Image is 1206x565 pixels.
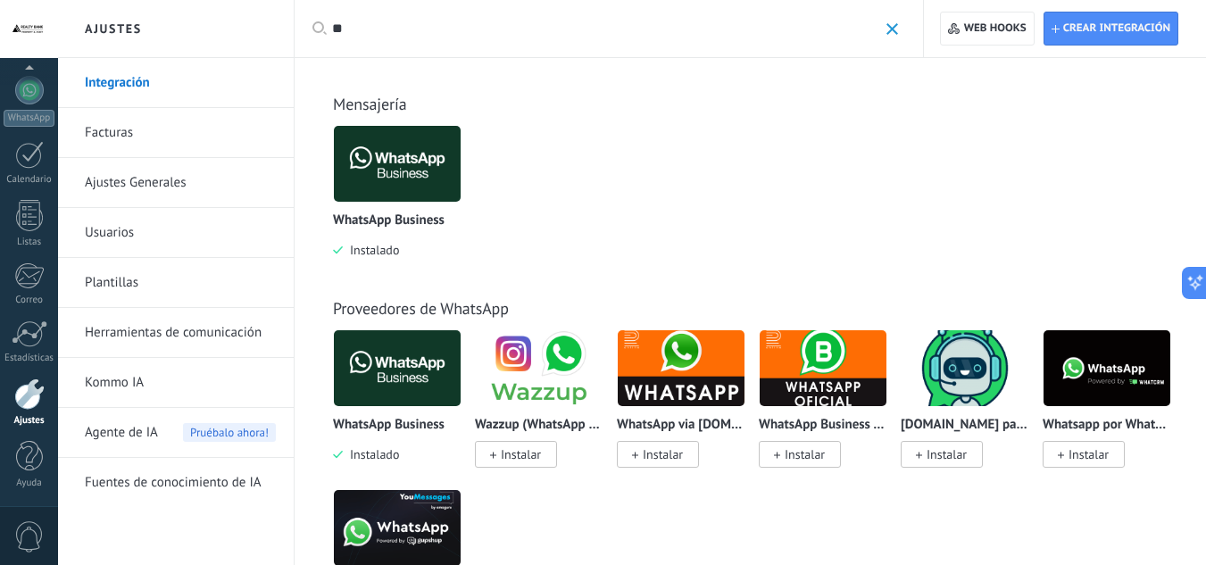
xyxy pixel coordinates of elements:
span: Web hooks [964,21,1027,36]
button: Web hooks [940,12,1034,46]
p: WhatsApp Business [333,213,445,228]
img: logo_main.png [902,325,1028,411]
img: logo_main.png [334,325,461,411]
span: Instalar [785,446,825,462]
img: logo_main.png [618,325,744,411]
li: Plantillas [58,258,294,308]
a: Herramientas de comunicación [85,308,276,358]
p: WhatsApp Business [333,418,445,433]
span: Crear integración [1063,21,1170,36]
div: Listas [4,237,55,248]
li: Facturas [58,108,294,158]
div: Calendario [4,174,55,186]
img: logo_main.png [760,325,886,411]
img: logo_main.png [334,120,461,207]
span: Instalado [343,446,399,462]
span: Instalar [927,446,967,462]
p: WhatsApp via [DOMAIN_NAME] [617,418,745,433]
p: Wazzup (WhatsApp & Instagram) [475,418,603,433]
div: Wazzup (WhatsApp & Instagram) [475,329,617,489]
a: Mensajería [333,94,407,114]
li: Usuarios [58,208,294,258]
li: Ajustes Generales [58,158,294,208]
a: Proveedores de WhatsApp [333,298,509,319]
div: Correo [4,295,55,306]
span: Instalado [343,242,399,258]
span: Pruébalo ahora! [183,423,276,442]
p: Whatsapp por Whatcrm y Telphin [1043,418,1171,433]
p: WhatsApp Business API ([GEOGRAPHIC_DATA]) via [DOMAIN_NAME] [759,418,887,433]
div: Ayuda [4,478,55,489]
a: Integración [85,58,276,108]
div: WhatsApp Business API (WABA) via Radist.Online [759,329,901,489]
div: Whatsapp por Whatcrm y Telphin [1043,329,1185,489]
a: Fuentes de conocimiento de IA [85,458,276,508]
div: WhatsApp [4,110,54,127]
button: Crear integración [1044,12,1178,46]
p: [DOMAIN_NAME] para WhatsApp [901,418,1029,433]
div: Estadísticas [4,353,55,364]
a: Ajustes Generales [85,158,276,208]
span: Instalar [1069,446,1109,462]
div: WhatsApp via Radist.Online [617,329,759,489]
a: Agente de IAPruébalo ahora! [85,408,276,458]
li: Agente de IA [58,408,294,458]
div: WhatsApp Business [333,329,475,489]
li: Herramientas de comunicación [58,308,294,358]
a: Kommo IA [85,358,276,408]
li: Integración [58,58,294,108]
div: WhatsApp Business [333,125,475,285]
a: Usuarios [85,208,276,258]
img: logo_main.png [1044,325,1170,411]
a: Facturas [85,108,276,158]
div: Ajustes [4,415,55,427]
a: Plantillas [85,258,276,308]
li: Fuentes de conocimiento de IA [58,458,294,507]
li: Kommo IA [58,358,294,408]
img: logo_main.png [476,325,603,411]
span: Instalar [501,446,541,462]
div: ChatArchitect.com para WhatsApp [901,329,1043,489]
span: Instalar [643,446,683,462]
span: Agente de IA [85,408,158,458]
